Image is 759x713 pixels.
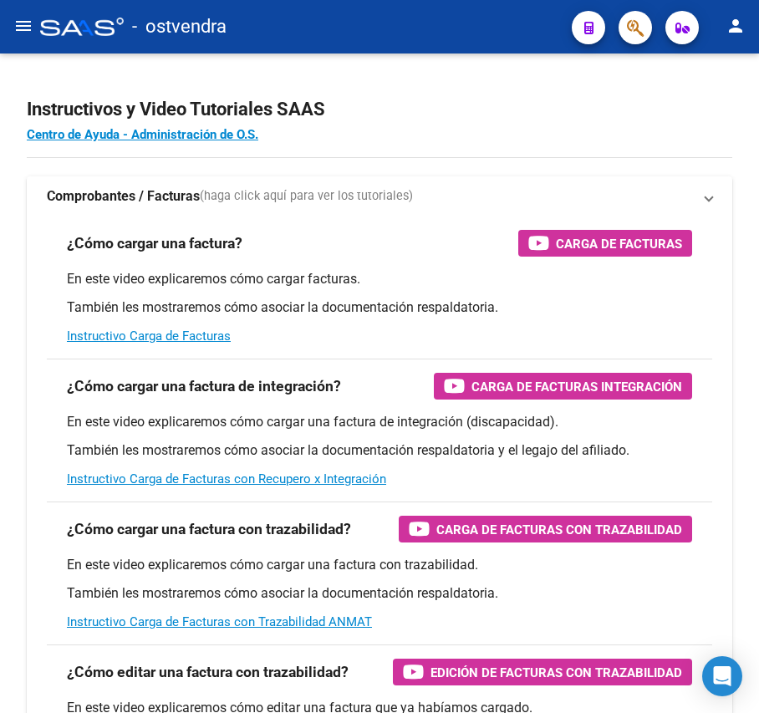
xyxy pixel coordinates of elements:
h2: Instructivos y Video Tutoriales SAAS [27,94,732,125]
a: Instructivo Carga de Facturas con Trazabilidad ANMAT [67,614,372,629]
button: Carga de Facturas [518,230,692,257]
h3: ¿Cómo cargar una factura de integración? [67,374,341,398]
button: Edición de Facturas con Trazabilidad [393,659,692,685]
h3: ¿Cómo cargar una factura con trazabilidad? [67,517,351,541]
p: También les mostraremos cómo asociar la documentación respaldatoria. [67,584,692,603]
p: En este video explicaremos cómo cargar una factura de integración (discapacidad). [67,413,692,431]
button: Carga de Facturas Integración [434,373,692,400]
p: También les mostraremos cómo asociar la documentación respaldatoria y el legajo del afiliado. [67,441,692,460]
button: Carga de Facturas con Trazabilidad [399,516,692,542]
a: Instructivo Carga de Facturas [67,328,231,344]
span: Carga de Facturas con Trazabilidad [436,519,682,540]
span: Edición de Facturas con Trazabilidad [430,662,682,683]
mat-icon: person [726,16,746,36]
div: Open Intercom Messenger [702,656,742,696]
h3: ¿Cómo cargar una factura? [67,232,242,255]
h3: ¿Cómo editar una factura con trazabilidad? [67,660,349,684]
span: Carga de Facturas Integración [471,376,682,397]
span: (haga click aquí para ver los tutoriales) [200,187,413,206]
mat-icon: menu [13,16,33,36]
mat-expansion-panel-header: Comprobantes / Facturas(haga click aquí para ver los tutoriales) [27,176,732,216]
a: Centro de Ayuda - Administración de O.S. [27,127,258,142]
p: También les mostraremos cómo asociar la documentación respaldatoria. [67,298,692,317]
p: En este video explicaremos cómo cargar facturas. [67,270,692,288]
a: Instructivo Carga de Facturas con Recupero x Integración [67,471,386,486]
span: - ostvendra [132,8,227,45]
p: En este video explicaremos cómo cargar una factura con trazabilidad. [67,556,692,574]
span: Carga de Facturas [556,233,682,254]
strong: Comprobantes / Facturas [47,187,200,206]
